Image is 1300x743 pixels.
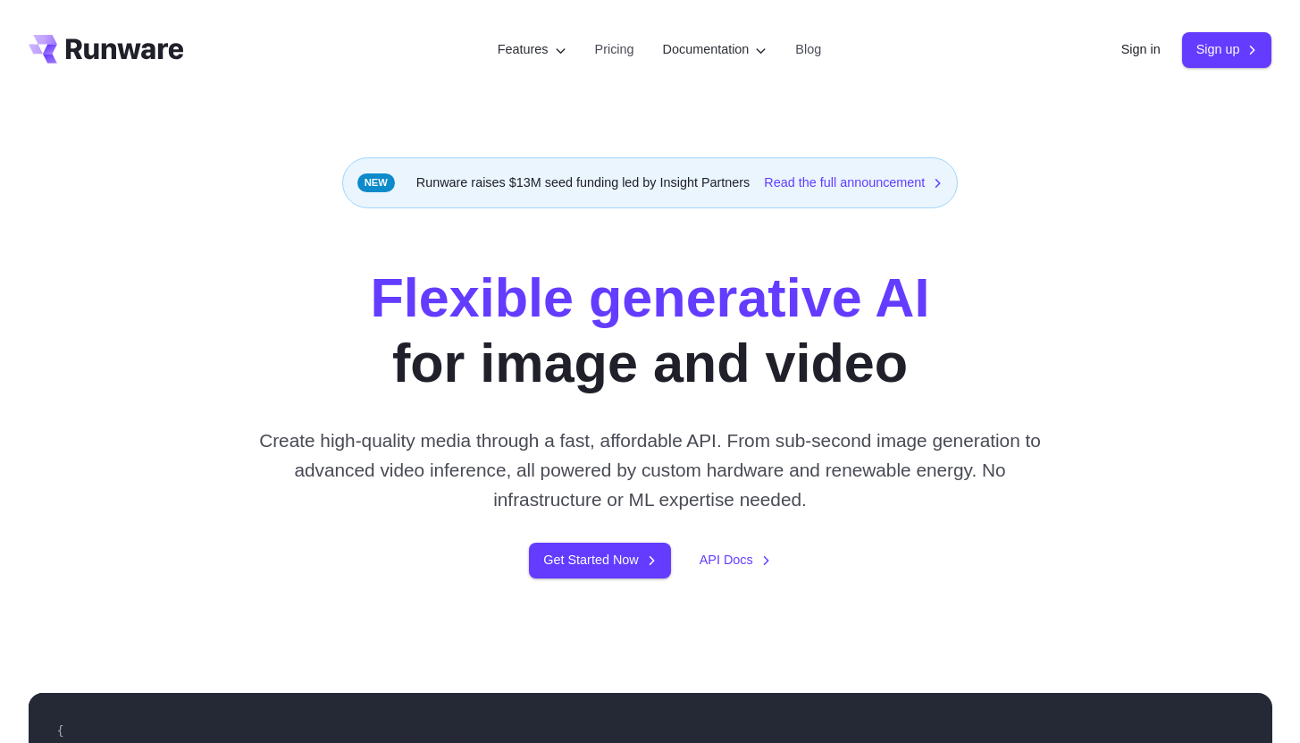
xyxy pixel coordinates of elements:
[252,426,1048,515] p: Create high-quality media through a fast, affordable API. From sub-second image generation to adv...
[371,266,930,397] h1: for image and video
[29,35,184,63] a: Go to /
[498,39,566,60] label: Features
[57,723,64,738] span: {
[764,173,943,193] a: Read the full announcement
[595,39,634,60] a: Pricing
[342,157,959,208] div: Runware raises $13M seed funding led by Insight Partners
[371,267,930,328] strong: Flexible generative AI
[795,39,821,60] a: Blog
[1182,32,1272,67] a: Sign up
[700,550,771,570] a: API Docs
[529,543,670,578] a: Get Started Now
[663,39,767,60] label: Documentation
[1121,39,1161,60] a: Sign in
